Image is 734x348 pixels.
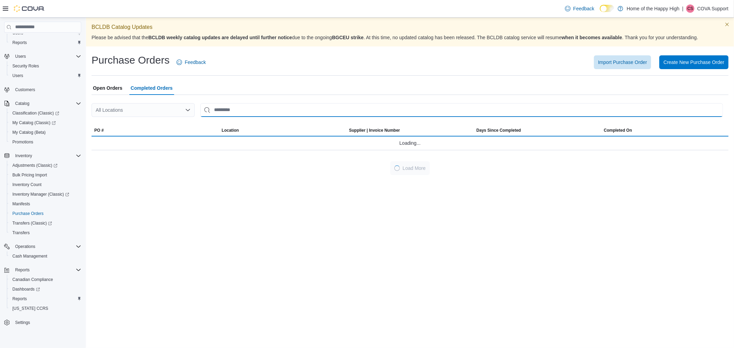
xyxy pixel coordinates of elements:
span: Canadian Compliance [10,275,81,284]
span: Security Roles [12,63,39,69]
span: Transfers [10,229,81,237]
span: Users [12,52,81,61]
a: Adjustments (Classic) [10,161,60,170]
span: Inventory Count [10,181,81,189]
span: Promotions [10,138,81,146]
a: Canadian Compliance [10,275,56,284]
button: Purchase Orders [7,209,84,218]
a: My Catalog (Classic) [10,119,58,127]
span: Users [12,73,23,78]
button: LoadingLoad More [390,161,430,175]
a: Reports [10,39,30,47]
span: Customers [12,85,81,94]
button: Users [1,52,84,61]
span: Load More [403,165,426,172]
button: Catalog [1,99,84,108]
button: Inventory Count [7,180,84,189]
span: Inventory Count [12,182,42,187]
span: Catalog [12,99,81,108]
button: Completed On [601,125,728,136]
span: Classification (Classic) [10,109,81,117]
span: Inventory Manager (Classic) [10,190,81,198]
img: Cova [14,5,45,12]
span: Security Roles [10,62,81,70]
button: Settings [1,317,84,327]
span: Operations [12,242,81,251]
span: Reports [12,40,27,45]
span: Loading [393,164,401,172]
p: COVA Support [697,4,728,13]
span: Canadian Compliance [12,277,53,282]
a: My Catalog (Beta) [10,128,49,137]
span: Inventory Manager (Classic) [12,192,69,197]
span: Transfers (Classic) [12,220,52,226]
span: Purchase Orders [12,211,44,216]
span: Completed Orders [131,81,173,95]
span: Transfers [12,230,30,236]
button: [US_STATE] CCRS [7,304,84,313]
span: Import Purchase Order [598,59,647,66]
button: Canadian Compliance [7,275,84,284]
strong: BCLDB weekly catalog updates are delayed until further notice [148,35,292,40]
button: Users [12,52,29,61]
a: Settings [12,318,33,327]
span: Reports [10,295,81,303]
a: Classification (Classic) [10,109,62,117]
span: Reports [10,39,81,47]
a: Purchase Orders [10,209,46,218]
button: Transfers [7,228,84,238]
span: Reports [12,296,27,302]
a: Adjustments (Classic) [7,161,84,170]
span: Washington CCRS [10,304,81,313]
span: My Catalog (Beta) [12,130,46,135]
a: Inventory Manager (Classic) [10,190,72,198]
button: Cash Management [7,251,84,261]
span: Open Orders [93,81,123,95]
button: Reports [7,294,84,304]
span: Adjustments (Classic) [10,161,81,170]
button: Supplier | Invoice Number [346,125,474,136]
p: Home of the Happy High [627,4,679,13]
input: This is a search bar. After typing your query, hit enter to filter the results lower in the page. [200,103,723,117]
span: Manifests [10,200,81,208]
span: Feedback [185,59,206,66]
a: Security Roles [10,62,42,70]
p: Please be advised that the due to the ongoing . At this time, no updated catalog has been release... [92,34,728,41]
span: Transfers (Classic) [10,219,81,227]
a: Feedback [562,2,597,15]
span: Catalog [15,101,29,106]
h1: Purchase Orders [92,53,170,67]
button: Promotions [7,137,84,147]
button: Bulk Pricing Import [7,170,84,180]
button: Create New Purchase Order [659,55,728,69]
span: Reports [15,267,30,273]
div: COVA Support [686,4,694,13]
nav: Complex example [4,34,81,344]
input: Dark Mode [600,5,614,12]
button: Inventory [12,152,35,160]
span: Days Since Completed [477,128,521,133]
button: Security Roles [7,61,84,71]
span: Settings [12,318,81,327]
span: Settings [15,320,30,325]
button: My Catalog (Beta) [7,128,84,137]
span: CS [688,4,693,13]
span: Cash Management [12,253,47,259]
a: Dashboards [10,285,43,293]
span: Inventory [12,152,81,160]
span: Dashboards [12,286,40,292]
span: Reports [12,266,81,274]
a: My Catalog (Classic) [7,118,84,128]
a: Transfers (Classic) [10,219,55,227]
a: Classification (Classic) [7,108,84,118]
div: Location [222,128,239,133]
span: My Catalog (Beta) [10,128,81,137]
span: Promotions [12,139,33,145]
span: Feedback [573,5,594,12]
button: Inventory [1,151,84,161]
button: Days Since Completed [474,125,601,136]
span: Dashboards [10,285,81,293]
p: | [682,4,684,13]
